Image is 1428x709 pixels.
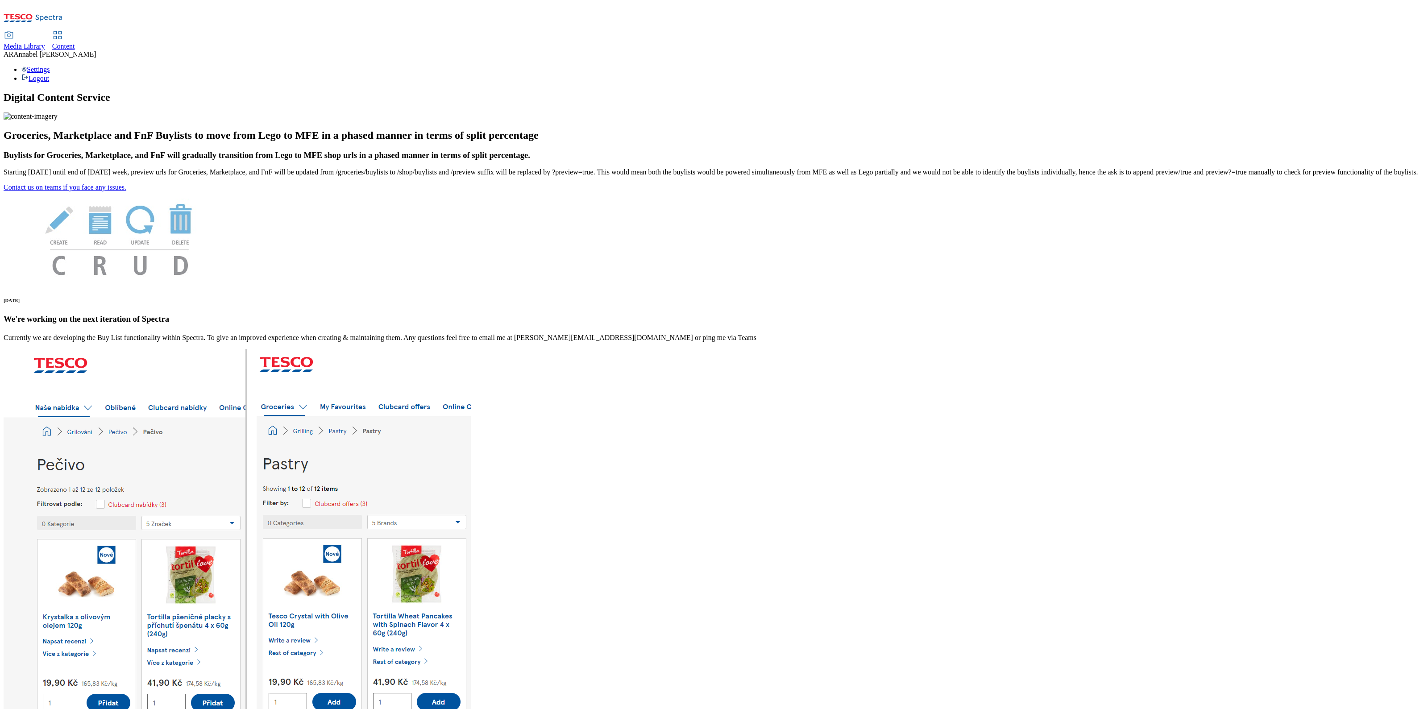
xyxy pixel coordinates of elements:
[4,168,1424,176] p: Starting [DATE] until end of [DATE] week, preview urls for Groceries, Marketplace, and FnF will b...
[4,191,236,285] img: News Image
[4,112,58,120] img: content-imagery
[52,32,75,50] a: Content
[4,32,45,50] a: Media Library
[21,75,49,82] a: Logout
[4,91,1424,104] h1: Digital Content Service
[4,334,1424,342] p: Currently we are developing the Buy List functionality within Spectra. To give an improved experi...
[4,150,1424,160] h3: Buylists for Groceries, Marketplace, and FnF will gradually transition from Lego to MFE shop urls...
[4,183,126,191] a: Contact us on teams if you face any issues.
[4,298,1424,303] h6: [DATE]
[21,66,50,73] a: Settings
[4,50,13,58] span: AR
[4,42,45,50] span: Media Library
[4,129,1424,141] h2: Groceries, Marketplace and FnF Buylists to move from Lego to MFE in a phased manner in terms of s...
[52,42,75,50] span: Content
[13,50,96,58] span: Annabel [PERSON_NAME]
[4,314,1424,324] h3: We're working on the next iteration of Spectra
